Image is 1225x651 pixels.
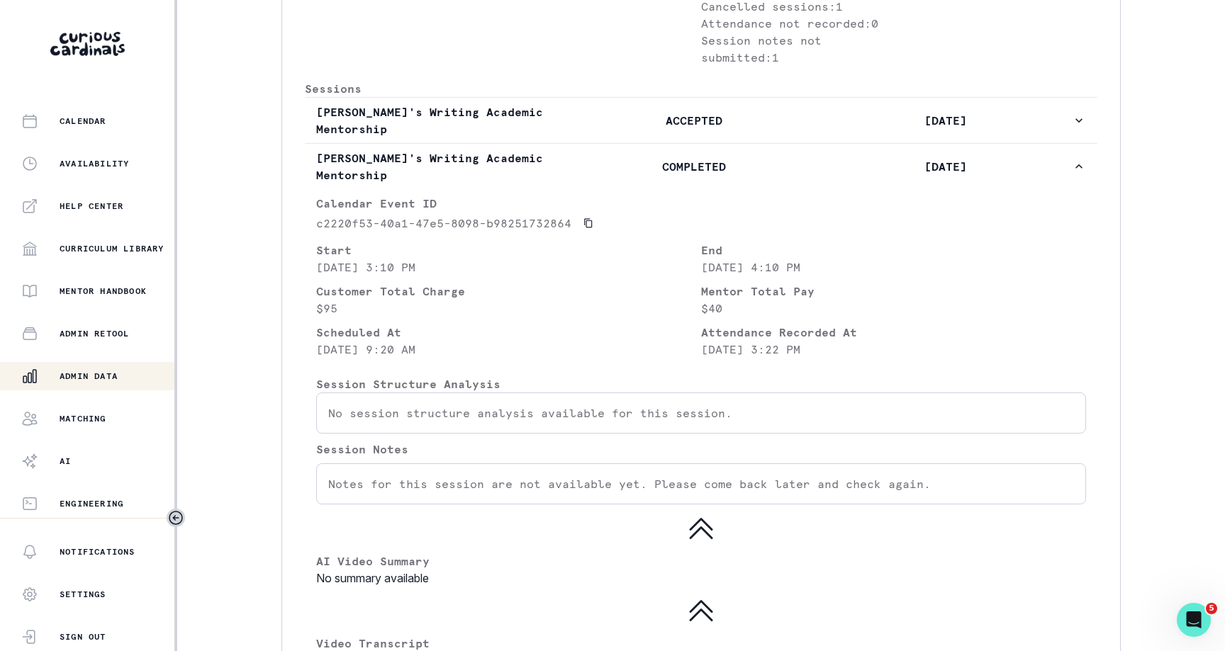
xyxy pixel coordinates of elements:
[328,404,1074,421] p: No session structure analysis available for this session.
[701,32,900,66] p: Session notes not submitted: 1
[820,112,1072,129] p: [DATE]
[60,328,129,339] p: Admin Retool
[60,285,147,297] p: Mentor Handbook
[701,341,1086,358] p: [DATE] 3:22 PM
[305,144,1097,189] button: [PERSON_NAME]'s Writing Academic MentorshipCOMPLETED[DATE]
[60,200,123,212] p: Help Center
[316,375,1086,392] p: Session Structure Analysis
[60,631,106,642] p: Sign Out
[60,413,106,424] p: Matching
[60,243,164,254] p: Curriculum Library
[577,212,600,234] button: Copied to clipboard
[60,455,71,467] p: AI
[167,509,185,527] button: Toggle sidebar
[316,341,701,358] p: [DATE] 9:20 AM
[60,158,129,169] p: Availability
[316,283,701,300] p: Customer Total Charge
[50,32,125,56] img: Curious Cardinals Logo
[701,300,1086,317] p: $40
[701,242,1086,259] p: End
[568,112,820,129] p: ACCEPTED
[316,103,568,137] p: [PERSON_NAME]'s Writing Academic Mentorship
[328,475,1074,492] p: Notes for this session are not available yet. Please come back later and check again.
[305,98,1097,143] button: [PERSON_NAME]'s Writing Academic MentorshipACCEPTED[DATE]
[1177,603,1211,637] iframe: Intercom live chat
[701,324,1086,341] p: Attendance Recorded At
[316,553,1086,587] div: No summary available
[1206,603,1217,614] span: 5
[568,158,820,175] p: COMPLETED
[316,242,701,259] p: Start
[316,195,1086,212] p: Calendar Event ID
[60,498,123,509] p: Engineering
[316,441,1086,463] p: Session Notes
[60,546,135,557] p: Notifications
[701,15,900,32] p: Attendance not recorded: 0
[60,370,118,382] p: Admin Data
[701,283,1086,300] p: Mentor Total Pay
[305,80,1097,97] p: Sessions
[60,589,106,600] p: Settings
[316,553,1086,570] p: AI Video Summary
[316,324,701,341] p: Scheduled At
[701,259,1086,276] p: [DATE] 4:10 PM
[316,259,701,276] p: [DATE] 3:10 PM
[60,115,106,127] p: Calendar
[316,215,571,232] p: c2220f53-40a1-47e5-8098-b98251732864
[316,149,568,183] p: [PERSON_NAME]'s Writing Academic Mentorship
[820,158,1072,175] p: [DATE]
[316,300,701,317] p: $95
